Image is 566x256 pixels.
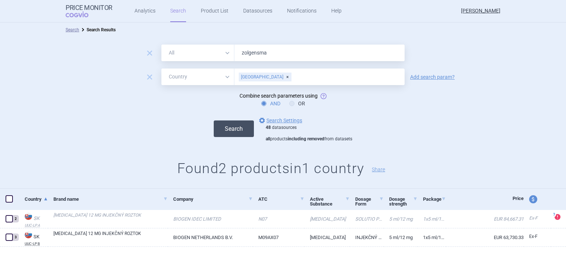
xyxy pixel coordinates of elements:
a: 1x5 ml/12 mg (liek.inj.skl.) [417,228,446,246]
strong: Search Results [87,27,116,32]
a: Brand name [53,190,168,208]
div: 3 [12,234,19,241]
li: Search Results [79,26,116,34]
a: 1x5 ml/12 mg (liek.inj.skl.) [417,210,446,228]
a: Active Substance [310,190,350,213]
div: datasources products from datasets [266,125,352,142]
a: [MEDICAL_DATA] [304,228,350,246]
span: Ex-factory price [529,234,538,239]
a: Ex-F [524,213,551,224]
img: Slovakia [25,231,32,238]
a: Company [173,190,252,208]
a: Ex-F [524,231,551,242]
a: SOLUTIO PRO INIECTIONE [350,210,384,228]
abbr: UUC-LP A — List of medicinal products published by the Ministry of Health of the Slovak Republic ... [25,224,48,227]
div: 2 [12,215,19,222]
a: Price MonitorCOGVIO [66,4,112,18]
a: Package [423,190,446,208]
abbr: UUC-LP B — List of medicinal products published by the Ministry of Health of the Slovak Republic ... [25,242,48,246]
a: Search Settings [258,116,302,125]
a: BIOGEN IDEC LIMITED [168,210,252,228]
span: Price [513,196,524,201]
a: SKSKUUC-LP A [19,212,48,227]
a: Country [25,190,48,208]
a: [MEDICAL_DATA] [304,210,350,228]
div: [GEOGRAPHIC_DATA] [239,73,291,81]
span: COGVIO [66,11,99,17]
a: 5 ml/12 mg [384,210,417,228]
a: ? [555,214,563,220]
a: EUR 63,730.33 [446,228,524,246]
a: M09AX07 [253,228,305,246]
span: Ex-factory price [529,215,538,221]
label: AND [261,100,280,107]
strong: 48 [266,125,271,130]
a: BIOGEN NETHERLANDS B.V. [168,228,252,246]
strong: including removed [288,136,324,141]
strong: all [266,136,270,141]
a: Add search param? [410,74,455,80]
span: ? [552,213,556,217]
a: N07 [253,210,305,228]
strong: Price Monitor [66,4,112,11]
button: Search [214,120,254,137]
a: [MEDICAL_DATA] 12 MG INJEKČNÝ ROZTOK [53,212,168,225]
a: EUR 84,667.31 [446,210,524,228]
button: Share [372,167,385,172]
label: OR [289,100,305,107]
a: Search [66,27,79,32]
a: SKSKUUC-LP B [19,230,48,246]
a: [MEDICAL_DATA] 12 MG INJEKČNÝ ROZTOK [53,230,168,243]
a: Dosage Form [355,190,384,213]
a: 5 ml/12 mg [384,228,417,246]
img: Slovakia [25,213,32,220]
a: INJEKČNÝ ROZTOK [350,228,384,246]
span: Combine search parameters using [240,93,318,99]
a: ATC [258,190,305,208]
li: Search [66,26,79,34]
a: Dosage strength [389,190,417,213]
